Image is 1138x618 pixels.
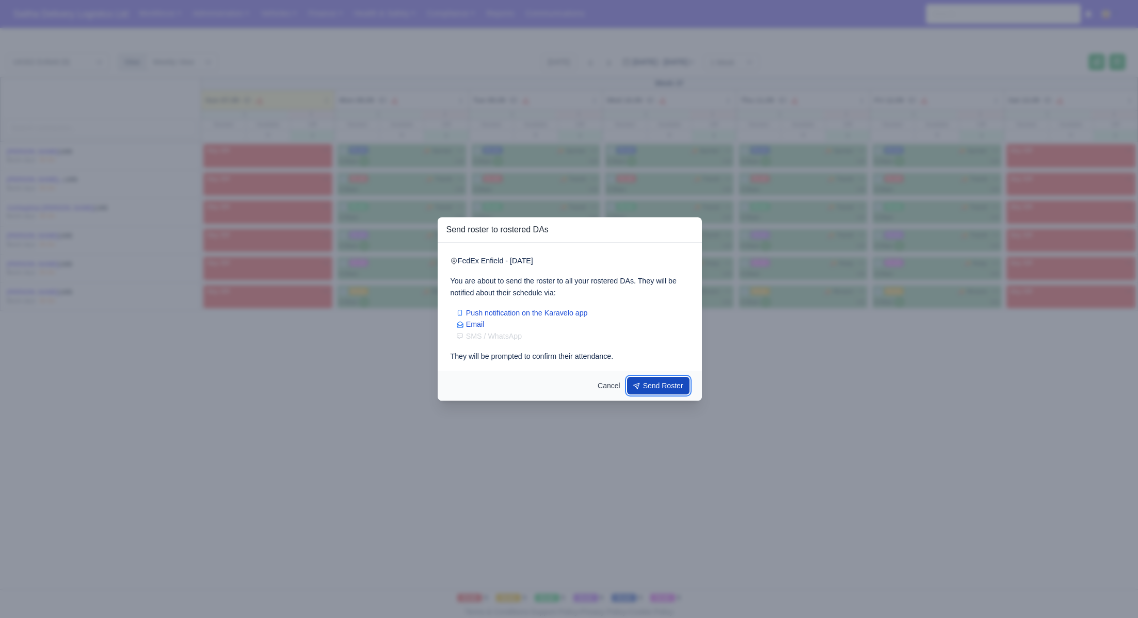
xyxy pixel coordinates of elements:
[456,330,690,342] li: SMS / WhatsApp
[456,307,690,319] li: Push notification on the Karavelo app
[450,275,690,299] div: You are about to send the roster to all your rostered DAs. They will be notified about their sche...
[627,377,690,394] button: Send Roster
[450,255,690,267] p: FedEx Enfield - [DATE]
[1086,568,1138,618] iframe: Chat Widget
[450,351,690,362] div: They will be prompted to confirm their attendance.
[446,224,694,236] h3: Send roster to rostered DAs
[591,377,627,394] a: Cancel
[456,319,690,330] li: Email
